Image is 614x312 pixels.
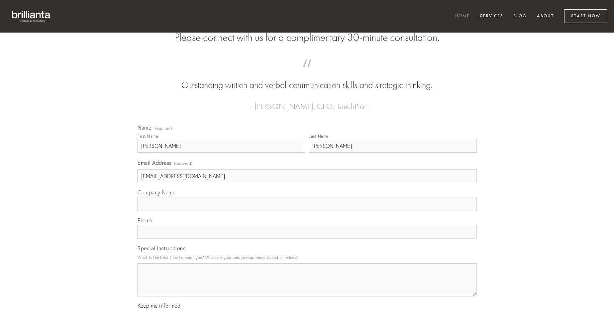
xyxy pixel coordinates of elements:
[138,124,151,131] span: Name
[174,159,193,168] span: (required)
[476,11,508,22] a: Services
[138,159,172,166] span: Email Address
[138,245,185,252] span: Special Instructions
[564,9,607,23] a: Start Now
[138,253,476,262] p: What is the best time to reach you? What are your unique requirements and timelines?
[138,31,476,44] h2: Please connect with us for a complimentary 30-minute consultation.
[148,66,466,92] blockquote: Outstanding written and verbal communication skills and strategic thinking.
[309,134,329,139] div: Last Name
[533,11,558,22] a: About
[148,66,466,79] span: “
[509,11,531,22] a: Blog
[451,11,474,22] a: Home
[148,92,466,113] figcaption: — [PERSON_NAME], CEO, TouchPlan
[7,7,56,26] img: brillianta - research, strategy, marketing
[153,126,172,130] span: (required)
[138,134,158,139] div: First Name
[138,217,153,224] span: Phone
[138,302,180,309] span: Keep me informed
[138,189,175,196] span: Company Name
